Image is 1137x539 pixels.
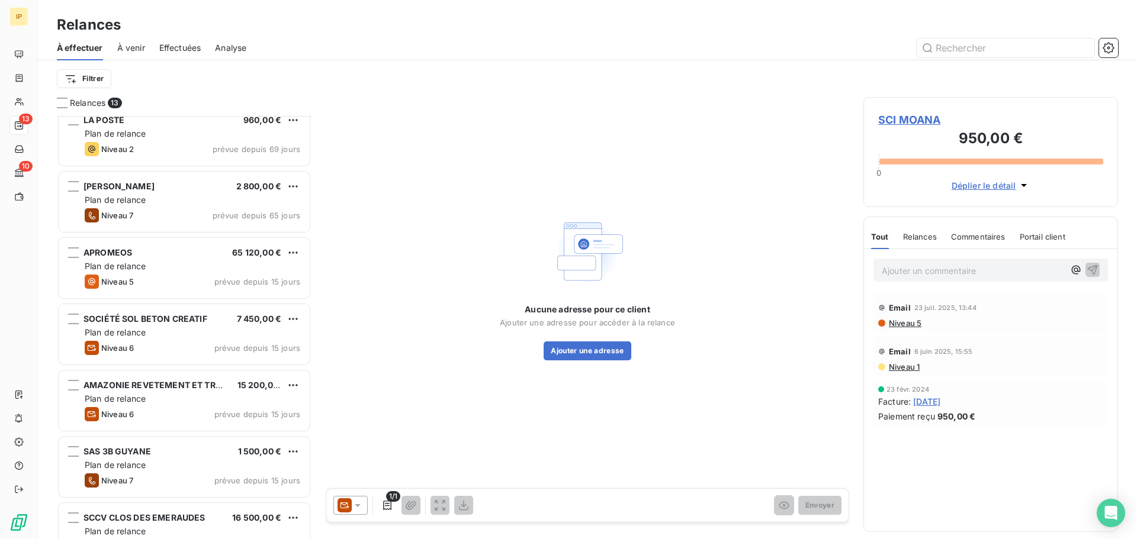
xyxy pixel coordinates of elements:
[889,347,911,356] span: Email
[83,247,132,257] span: APROMEOS
[948,179,1034,192] button: Déplier le détail
[83,512,205,522] span: SCCV CLOS DES EMERAUDES
[888,318,921,328] span: Niveau 5
[914,348,973,355] span: 6 juin 2025, 15:55
[550,214,625,289] img: Empty state
[903,232,937,241] span: Relances
[85,327,146,337] span: Plan de relance
[9,7,28,26] div: IP
[57,14,121,35] h3: Relances
[101,409,134,419] span: Niveau 6
[243,115,281,125] span: 960,00 €
[237,314,282,324] span: 7 450,00 €
[525,304,650,315] span: Aucune adresse pour ce client
[798,496,841,515] button: Envoyer
[917,38,1094,57] input: Rechercher
[878,395,911,408] span: Facture :
[871,232,889,241] span: Tout
[85,393,146,404] span: Plan de relance
[914,304,977,311] span: 23 juil. 2025, 13:44
[57,69,111,88] button: Filtrer
[85,128,146,138] span: Plan de relance
[19,161,33,172] span: 10
[386,491,400,502] span: 1/1
[213,211,300,220] span: prévue depuis 65 jours
[83,115,124,125] span: LA POSTE
[83,181,155,191] span: [PERSON_NAME]
[952,179,1016,192] span: Déplier le détail
[57,42,103,54] span: À effectuer
[951,232,1006,241] span: Commentaires
[101,144,134,154] span: Niveau 2
[19,114,33,124] span: 13
[85,526,146,536] span: Plan de relance
[878,128,1103,151] h3: 950,00 €
[101,277,134,286] span: Niveau 5
[85,195,146,205] span: Plan de relance
[238,446,282,456] span: 1 500,00 €
[887,386,929,393] span: 23 févr. 2024
[236,181,282,191] span: 2 800,00 €
[232,247,281,257] span: 65 120,00 €
[214,277,300,286] span: prévue depuis 15 jours
[9,513,28,532] img: Logo LeanPay
[85,460,146,470] span: Plan de relance
[937,410,975,422] span: 950,00 €
[878,112,1103,128] span: SCI MOANA
[888,362,920,372] span: Niveau 1
[85,261,146,271] span: Plan de relance
[500,318,675,327] span: Ajouter une adresse pour accéder à la relance
[83,446,151,456] span: SAS 3B GUYANE
[913,395,940,408] span: [DATE]
[57,116,311,539] div: grid
[876,168,881,177] span: 0
[214,409,300,419] span: prévue depuis 15 jours
[117,42,145,54] span: À venir
[70,97,105,109] span: Relances
[889,303,911,312] span: Email
[544,341,631,360] button: Ajouter une adresse
[1097,499,1125,527] div: Open Intercom Messenger
[159,42,201,54] span: Effectuées
[232,512,281,522] span: 16 500,00 €
[213,144,300,154] span: prévue depuis 69 jours
[1020,232,1065,241] span: Portail client
[83,314,207,324] span: SOCIÉTÉ SOL BETON CREATIF
[878,410,935,422] span: Paiement reçu
[214,343,300,353] span: prévue depuis 15 jours
[83,380,245,390] span: AMAZONIE REVETEMENT ET TRAVAUX
[237,380,287,390] span: 15 200,00 €
[215,42,246,54] span: Analyse
[101,211,133,220] span: Niveau 7
[108,98,121,108] span: 13
[101,343,134,353] span: Niveau 6
[214,476,300,485] span: prévue depuis 15 jours
[101,476,133,485] span: Niveau 7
